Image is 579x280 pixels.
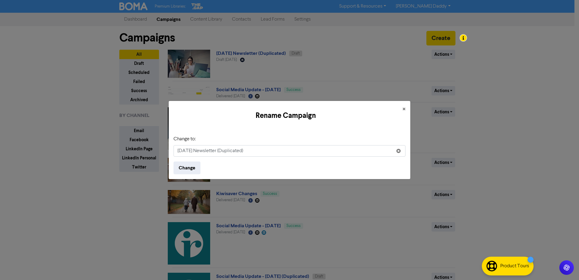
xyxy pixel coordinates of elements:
h5: Rename Campaign [174,110,398,121]
label: Change to: [174,135,196,143]
iframe: Chat Widget [549,251,579,280]
button: Close [398,101,410,118]
button: Change [174,162,200,174]
span: × [402,105,405,114]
